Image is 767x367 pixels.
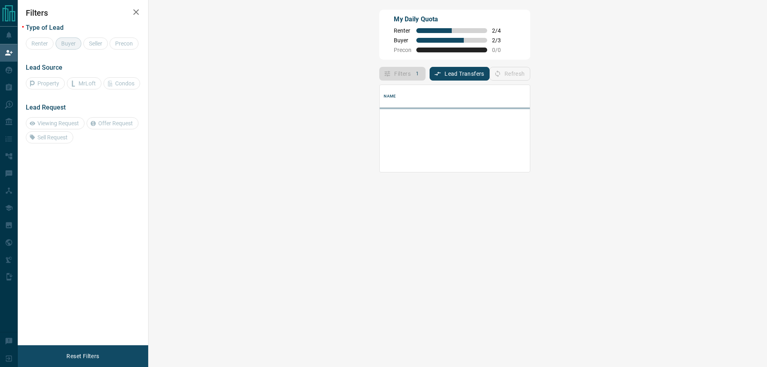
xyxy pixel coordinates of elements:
span: 0 / 0 [492,47,510,53]
span: 2 / 4 [492,27,510,34]
button: Lead Transfers [430,67,490,81]
span: 2 / 3 [492,37,510,44]
p: My Daily Quota [394,15,510,24]
span: Lead Source [26,64,62,71]
div: Name [384,85,396,108]
span: Type of Lead [26,24,64,31]
span: Lead Request [26,104,66,111]
button: Reset Filters [61,349,104,363]
h2: Filters [26,8,140,18]
span: Precon [394,47,411,53]
span: Renter [394,27,411,34]
div: Name [380,85,659,108]
span: Buyer [394,37,411,44]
